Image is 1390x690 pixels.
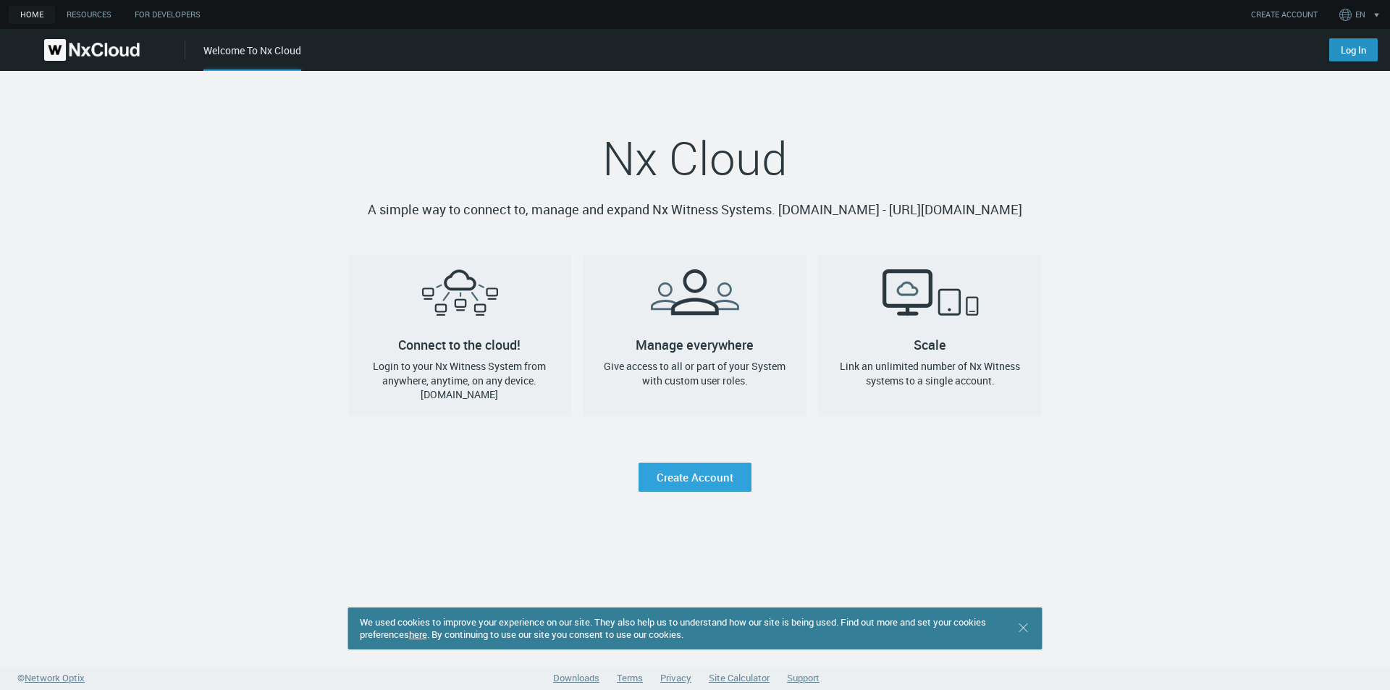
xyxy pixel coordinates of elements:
a: Site Calculator [709,671,770,684]
a: here [409,628,427,641]
span: Network Optix [25,671,85,684]
button: EN [1336,3,1386,26]
a: Manage everywhereGive access to all or part of your System with custom user roles. [583,255,806,416]
a: home [9,6,55,24]
a: Connect to the cloud!Login to your Nx Witness System from anywhere, anytime, on any device. [DOMA... [348,255,572,416]
h4: Login to your Nx Witness System from anywhere, anytime, on any device. [DOMAIN_NAME] [360,359,560,402]
a: For Developers [123,6,212,24]
a: CREATE ACCOUNT [1251,9,1318,21]
h2: Manage everywhere [583,255,806,345]
h2: Scale [818,255,1042,345]
span: We used cookies to improve your experience on our site. They also help us to understand how our s... [360,615,986,641]
a: Log In [1329,38,1378,62]
a: Support [787,671,820,684]
h4: Give access to all or part of your System with custom user roles. [594,359,795,387]
a: ScaleLink an unlimited number of Nx Witness systems to a single account. [818,255,1042,416]
span: EN [1355,9,1365,21]
a: ©Network Optix [17,671,85,686]
h2: Connect to the cloud! [348,255,572,345]
p: A simple way to connect to, manage and expand Nx Witness Systems. [DOMAIN_NAME] - [URL][DOMAIN_NAME] [348,200,1042,220]
h4: Link an unlimited number of Nx Witness systems to a single account. [830,359,1030,387]
span: Nx Cloud [602,127,788,189]
a: Downloads [553,671,599,684]
div: Welcome To Nx Cloud [203,43,301,71]
img: Nx Cloud logo [44,39,140,61]
a: Resources [55,6,123,24]
a: Privacy [660,671,691,684]
span: . By continuing to use our site you consent to use our cookies. [427,628,683,641]
a: Create Account [639,463,751,492]
a: Terms [617,671,643,684]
